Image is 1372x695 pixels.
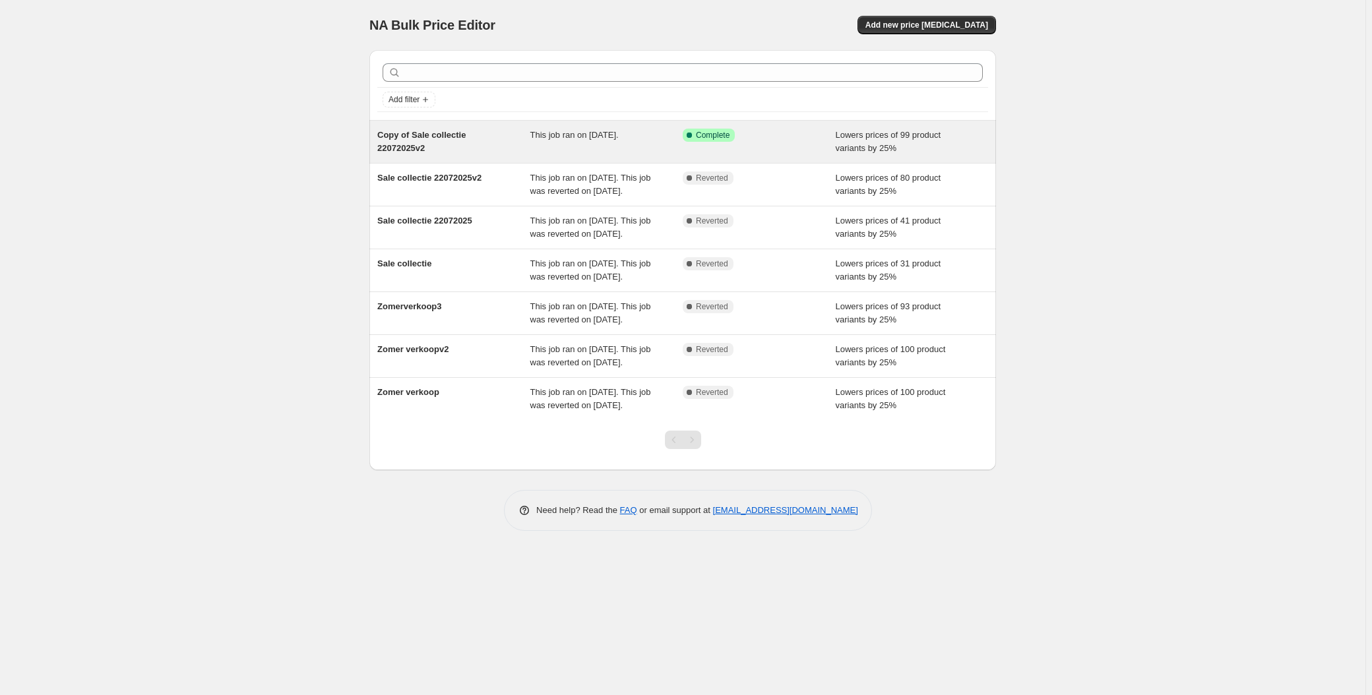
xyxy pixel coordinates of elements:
span: or email support at [637,505,713,515]
span: Lowers prices of 31 product variants by 25% [836,258,941,282]
span: Zomerverkoop3 [377,301,442,311]
span: Add filter [389,94,420,105]
span: Zomer verkoop [377,387,439,397]
span: Zomer verkoopv2 [377,344,449,354]
span: Reverted [696,344,728,355]
span: Lowers prices of 41 product variants by 25% [836,216,941,239]
span: Sale collectie 22072025v2 [377,173,482,183]
span: Sale collectie [377,258,431,268]
span: This job ran on [DATE]. This job was reverted on [DATE]. [530,344,651,367]
span: Add new price [MEDICAL_DATA] [865,20,988,30]
span: Reverted [696,216,728,226]
span: Reverted [696,301,728,312]
span: NA Bulk Price Editor [369,18,495,32]
button: Add new price [MEDICAL_DATA] [857,16,996,34]
span: This job ran on [DATE]. This job was reverted on [DATE]. [530,387,651,410]
span: Lowers prices of 99 product variants by 25% [836,130,941,153]
span: This job ran on [DATE]. This job was reverted on [DATE]. [530,173,651,196]
span: Lowers prices of 80 product variants by 25% [836,173,941,196]
button: Add filter [383,92,435,107]
nav: Pagination [665,431,701,449]
span: This job ran on [DATE]. This job was reverted on [DATE]. [530,301,651,324]
span: Copy of Sale collectie 22072025v2 [377,130,466,153]
span: Lowers prices of 100 product variants by 25% [836,344,946,367]
span: This job ran on [DATE]. [530,130,619,140]
a: [EMAIL_ADDRESS][DOMAIN_NAME] [713,505,858,515]
span: Lowers prices of 93 product variants by 25% [836,301,941,324]
span: Reverted [696,387,728,398]
span: Reverted [696,258,728,269]
span: Need help? Read the [536,505,620,515]
span: Reverted [696,173,728,183]
span: Sale collectie 22072025 [377,216,472,226]
span: Complete [696,130,730,140]
a: FAQ [620,505,637,515]
span: This job ran on [DATE]. This job was reverted on [DATE]. [530,258,651,282]
span: This job ran on [DATE]. This job was reverted on [DATE]. [530,216,651,239]
span: Lowers prices of 100 product variants by 25% [836,387,946,410]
